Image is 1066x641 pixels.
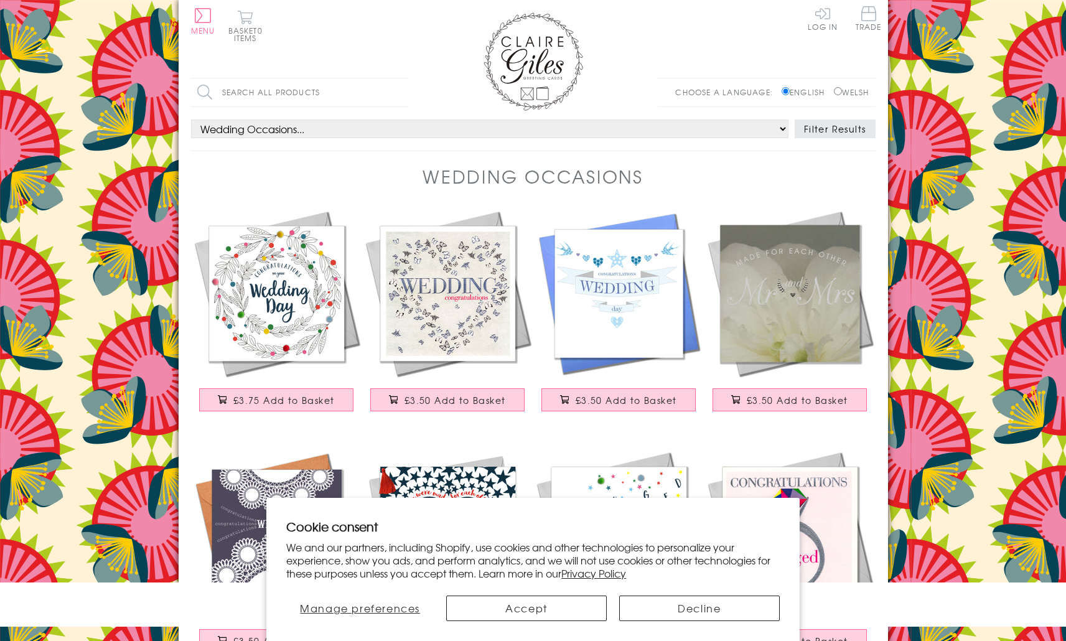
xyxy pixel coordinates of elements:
button: Menu [191,8,215,34]
button: £3.50 Add to Basket [541,388,696,411]
button: £3.50 Add to Basket [713,388,867,411]
button: Manage preferences [286,596,434,621]
input: Welsh [834,87,842,95]
label: Welsh [834,87,869,98]
a: Wedding Congratulations Card, Butteflies Heart, Embossed and Foiled text £3.50 Add to Basket [362,208,533,424]
p: Choose a language: [675,87,779,98]
button: £3.75 Add to Basket [199,388,353,411]
span: Manage preferences [300,601,420,615]
img: Wedding Card, Flowers, Congratulations, Embellished with colourful pompoms [191,208,362,379]
a: Trade [856,6,882,33]
span: £3.50 Add to Basket [576,394,677,406]
button: Decline [619,596,780,621]
img: Wedding Card, White Peonie, Mr and Mrs , Embossed and Foiled text [704,208,876,379]
img: Wedding Card, Doilies, Wedding Congratulations [191,449,362,620]
span: 0 items [234,25,263,44]
span: £3.50 Add to Basket [747,394,848,406]
input: English [782,87,790,95]
input: Search [396,78,409,106]
button: Filter Results [795,119,876,138]
a: Wedding Card, White Peonie, Mr and Mrs , Embossed and Foiled text £3.50 Add to Basket [704,208,876,424]
button: Basket0 items [228,10,263,42]
h2: Cookie consent [286,518,780,535]
img: Claire Giles Greetings Cards [484,12,583,111]
h1: Wedding Occasions [423,164,643,189]
a: Privacy Policy [561,566,626,581]
span: £3.75 Add to Basket [233,394,335,406]
img: Wedding Card, Ring, Congratulations you're Engaged, Embossed and Foiled text [704,449,876,620]
span: Menu [191,25,215,36]
button: Accept [446,596,607,621]
p: We and our partners, including Shopify, use cookies and other technologies to personalize your ex... [286,541,780,579]
span: Trade [856,6,882,30]
a: Log In [808,6,838,30]
img: Engagement Card, Heart in Stars, Wedding, Embellished with a colourful tassel [362,449,533,620]
span: £3.50 Add to Basket [404,394,506,406]
a: Wedding Card, Flowers, Congratulations, Embellished with colourful pompoms £3.75 Add to Basket [191,208,362,424]
button: £3.50 Add to Basket [370,388,525,411]
a: Wedding Card, Blue Banners, Congratulations Wedding Day £3.50 Add to Basket [533,208,704,424]
img: Wedding Card, Pop! You're Engaged Best News, Embellished with colourful pompoms [533,449,704,620]
label: English [782,87,831,98]
img: Wedding Congratulations Card, Butteflies Heart, Embossed and Foiled text [362,208,533,379]
img: Wedding Card, Blue Banners, Congratulations Wedding Day [533,208,704,379]
input: Search all products [191,78,409,106]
